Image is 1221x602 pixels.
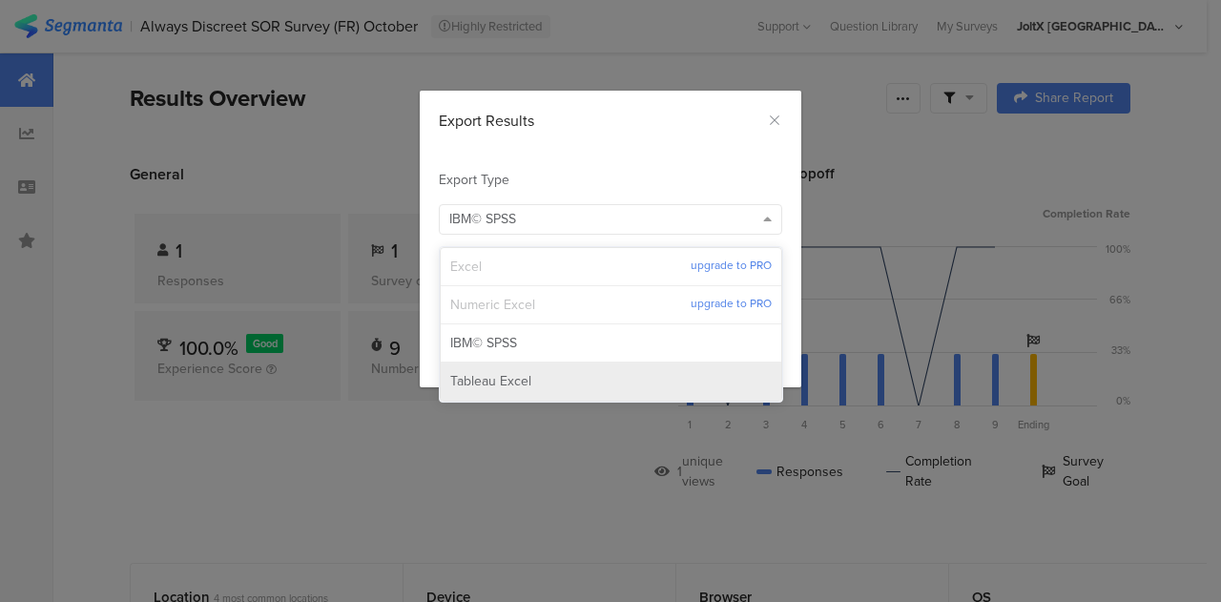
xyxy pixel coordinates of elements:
span: Numeric Excel [450,296,691,315]
a: upgrade to PRO [691,258,772,277]
span: Tableau Excel [450,372,531,391]
button: Close [767,110,782,132]
div: dialog [420,91,801,387]
span: IBM© SPSS [450,334,517,353]
span: Excel [450,258,691,277]
span: IBM© SPSS [449,209,516,229]
div: Export Results [439,110,782,132]
div: Export Type [439,170,782,190]
a: upgrade to PRO [691,296,772,315]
